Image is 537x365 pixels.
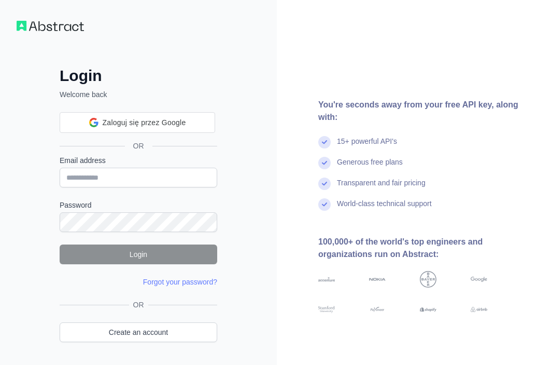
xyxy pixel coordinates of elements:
[17,21,84,31] img: Workflow
[337,198,432,219] div: World-class technical support
[318,178,331,190] img: check mark
[60,112,215,133] div: Zaloguj się przez Google
[60,200,217,210] label: Password
[420,271,436,288] img: bayer
[369,271,386,288] img: nokia
[318,99,520,124] div: You're seconds away from your free API key, along with:
[60,245,217,264] button: Login
[420,305,436,314] img: shopify
[318,136,331,148] img: check mark
[471,271,487,288] img: google
[60,89,217,100] p: Welcome back
[129,300,148,310] span: OR
[318,157,331,169] img: check mark
[125,141,152,151] span: OR
[337,136,397,157] div: 15+ powerful API's
[369,305,386,314] img: payoneer
[318,271,335,288] img: accenture
[60,155,217,166] label: Email address
[143,278,217,286] a: Forgot your password?
[103,117,186,128] span: Zaloguj się przez Google
[318,305,335,314] img: stanford university
[318,236,520,261] div: 100,000+ of the world's top engineers and organizations run on Abstract:
[60,66,217,85] h2: Login
[337,157,403,178] div: Generous free plans
[337,178,426,198] div: Transparent and fair pricing
[318,198,331,211] img: check mark
[471,305,487,314] img: airbnb
[60,322,217,342] a: Create an account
